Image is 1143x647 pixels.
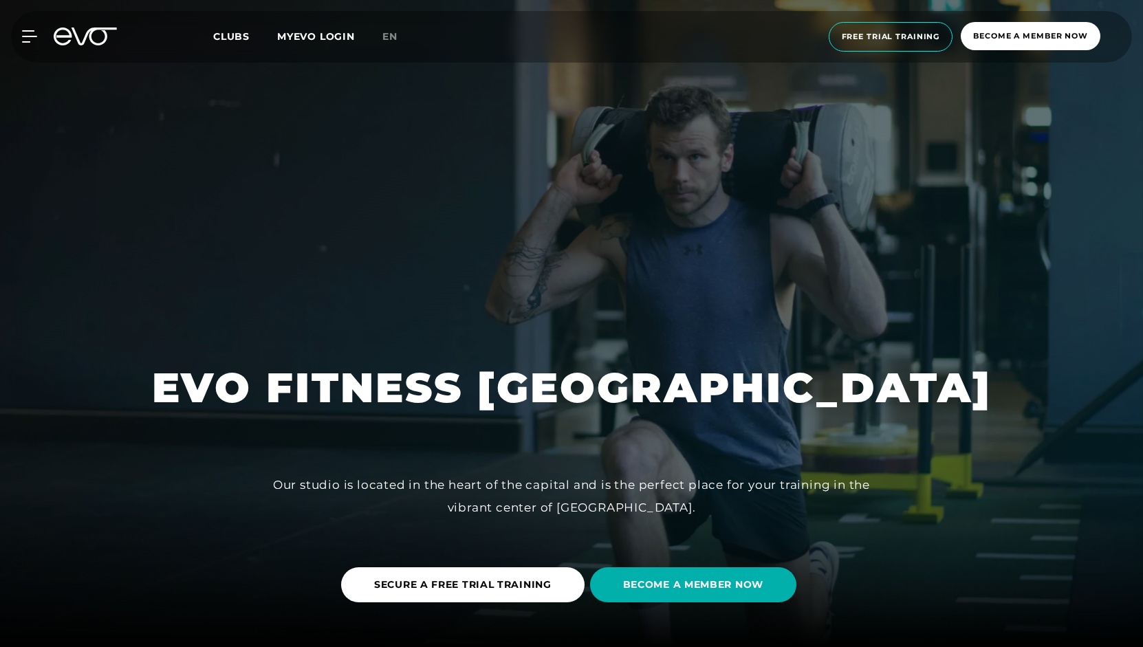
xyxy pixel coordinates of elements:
[842,32,940,41] font: Free trial training
[213,30,277,43] a: Clubs
[973,31,1088,41] font: Become a member now
[623,578,763,591] font: BECOME A MEMBER NOW
[341,557,590,613] a: SECURE A FREE TRIAL TRAINING
[213,30,250,43] font: Clubs
[957,22,1104,52] a: Become a member now
[382,30,398,43] font: en
[825,22,957,52] a: Free trial training
[273,478,870,514] font: Our studio is located in the heart of the capital and is the perfect place for your training in t...
[382,29,414,45] a: en
[590,557,802,613] a: BECOME A MEMBER NOW
[374,578,552,591] font: SECURE A FREE TRIAL TRAINING
[277,30,355,43] a: MYEVO LOGIN
[152,362,992,413] font: EVO FITNESS [GEOGRAPHIC_DATA]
